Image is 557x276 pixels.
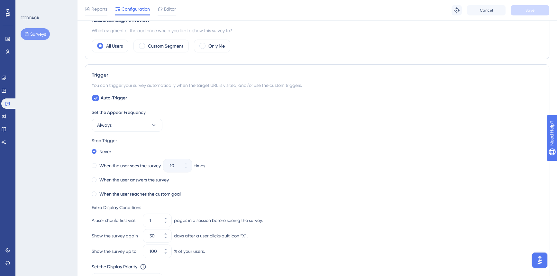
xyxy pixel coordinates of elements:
[174,232,248,240] div: days after a user clicks quit icon “X”.
[122,5,150,13] span: Configuration
[148,42,183,50] label: Custom Segment
[99,190,181,198] label: When the user reaches the custom goal
[91,5,107,13] span: Reports
[92,263,137,271] div: Set the Display Priority
[164,5,176,13] span: Editor
[92,232,141,240] div: Show the survey again
[92,71,543,79] div: Trigger
[106,42,123,50] label: All Users
[480,8,493,13] span: Cancel
[92,108,543,116] div: Set the Appear Frequency
[92,204,543,211] div: Extra Display Conditions
[92,247,141,255] div: Show the survey up to
[467,5,506,15] button: Cancel
[92,216,141,224] div: A user should first visit
[511,5,549,15] button: Save
[99,148,111,155] label: Never
[92,27,543,34] div: Which segment of the audience would you like to show this survey to?
[92,81,543,89] div: You can trigger your survey automatically when the target URL is visited, and/or use the custom t...
[194,162,205,170] div: times
[101,94,127,102] span: Auto-Trigger
[21,28,50,40] button: Surveys
[99,162,161,170] label: When the user sees the survey
[99,176,169,184] label: When the user answers the survey
[92,119,162,132] button: Always
[92,137,543,144] div: Stop Trigger
[208,42,225,50] label: Only Me
[21,15,39,21] div: FEEDBACK
[15,2,40,9] span: Need Help?
[97,121,112,129] span: Always
[530,251,549,270] iframe: UserGuiding AI Assistant Launcher
[174,216,263,224] div: pages in a session before seeing the survey.
[525,8,534,13] span: Save
[174,247,205,255] div: % of your users.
